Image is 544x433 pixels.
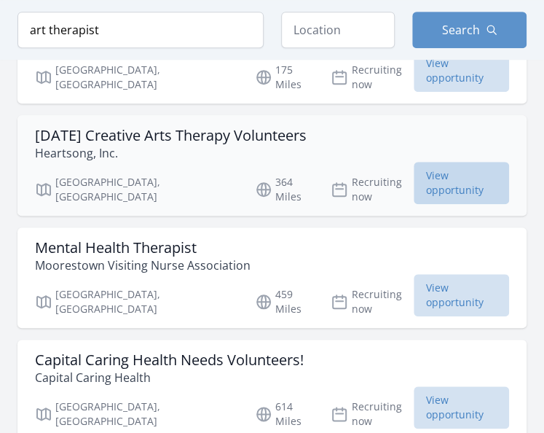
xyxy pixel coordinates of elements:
button: Search [412,12,527,48]
p: 175 Miles [255,63,314,92]
p: [GEOGRAPHIC_DATA], [GEOGRAPHIC_DATA] [35,399,237,429]
p: Recruiting now [331,63,413,92]
input: Keyword [17,12,264,48]
p: [GEOGRAPHIC_DATA], [GEOGRAPHIC_DATA] [35,63,237,92]
p: Recruiting now [331,287,413,316]
p: 459 Miles [255,287,314,316]
p: [GEOGRAPHIC_DATA], [GEOGRAPHIC_DATA] [35,175,237,204]
input: Location [281,12,395,48]
span: View opportunity [414,386,509,429]
span: View opportunity [414,162,509,204]
p: Capital Caring Health [35,369,304,386]
span: View opportunity [414,50,509,92]
h3: [DATE] Creative Arts Therapy Volunteers [35,127,307,144]
h3: Capital Caring Health Needs Volunteers! [35,351,304,369]
h3: Mental Health Therapist [35,239,251,257]
p: Recruiting now [331,399,413,429]
span: Search [442,21,480,39]
p: 614 Miles [255,399,314,429]
p: 364 Miles [255,175,314,204]
span: View opportunity [414,274,509,316]
p: [GEOGRAPHIC_DATA], [GEOGRAPHIC_DATA] [35,287,237,316]
p: Recruiting now [331,175,413,204]
a: [DATE] Creative Arts Therapy Volunteers Heartsong, Inc. [GEOGRAPHIC_DATA], [GEOGRAPHIC_DATA] 364 ... [17,115,527,216]
p: Moorestown Visiting Nurse Association [35,257,251,274]
a: Mental Health Therapist Moorestown Visiting Nurse Association [GEOGRAPHIC_DATA], [GEOGRAPHIC_DATA... [17,227,527,328]
p: Heartsong, Inc. [35,144,307,162]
